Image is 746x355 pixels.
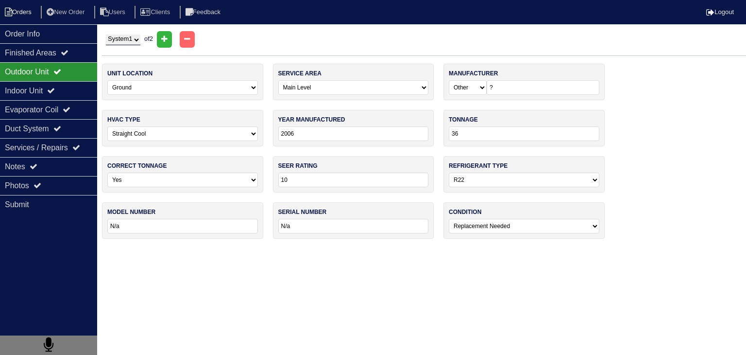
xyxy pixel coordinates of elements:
[94,6,133,19] li: Users
[107,161,167,170] label: correct tonnage
[278,161,318,170] label: seer rating
[41,6,92,19] li: New Order
[706,8,734,16] a: Logout
[107,208,155,216] label: model number
[278,115,345,124] label: year manufactured
[449,115,478,124] label: tonnage
[107,115,140,124] label: hvac type
[135,8,178,16] a: Clients
[278,208,327,216] label: serial number
[449,208,481,216] label: condition
[102,31,746,48] div: of 2
[107,69,153,78] label: unit location
[449,69,498,78] label: manufacturer
[180,6,228,19] li: Feedback
[135,6,178,19] li: Clients
[278,69,322,78] label: service area
[449,161,508,170] label: refrigerant type
[41,8,92,16] a: New Order
[94,8,133,16] a: Users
